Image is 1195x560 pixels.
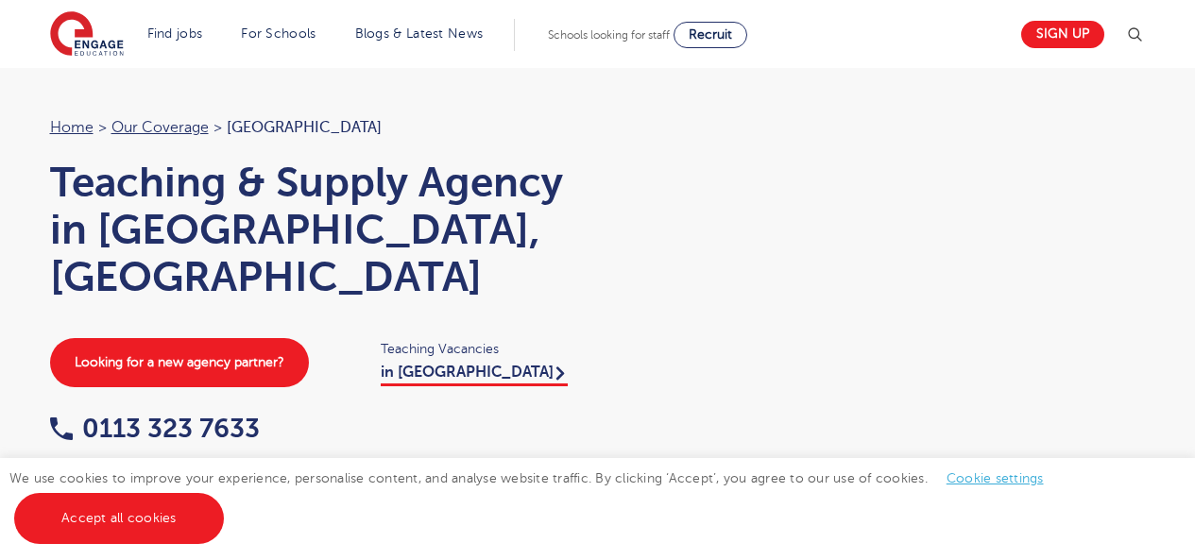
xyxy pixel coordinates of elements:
[9,471,1063,525] span: We use cookies to improve your experience, personalise content, and analyse website traffic. By c...
[50,11,124,59] img: Engage Education
[689,27,732,42] span: Recruit
[147,26,203,41] a: Find jobs
[50,338,309,387] a: Looking for a new agency partner?
[98,119,107,136] span: >
[674,22,747,48] a: Recruit
[1021,21,1104,48] a: Sign up
[241,26,316,41] a: For Schools
[50,119,94,136] a: Home
[381,364,568,386] a: in [GEOGRAPHIC_DATA]
[50,159,579,300] h1: Teaching & Supply Agency in [GEOGRAPHIC_DATA], [GEOGRAPHIC_DATA]
[50,115,579,140] nav: breadcrumb
[111,119,209,136] a: Our coverage
[227,119,382,136] span: [GEOGRAPHIC_DATA]
[213,119,222,136] span: >
[50,414,260,443] a: 0113 323 7633
[355,26,484,41] a: Blogs & Latest News
[14,493,224,544] a: Accept all cookies
[947,471,1044,485] a: Cookie settings
[381,338,579,360] span: Teaching Vacancies
[548,28,670,42] span: Schools looking for staff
